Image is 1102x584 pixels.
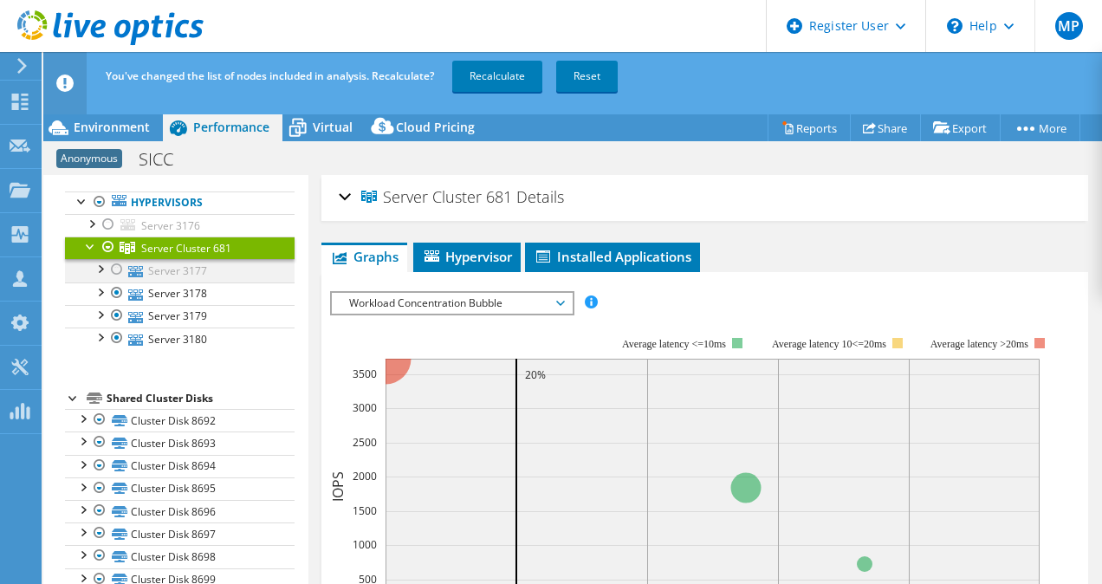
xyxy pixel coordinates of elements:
span: Installed Applications [534,248,691,265]
a: Recalculate [452,61,542,92]
a: Cluster Disk 8698 [65,545,295,568]
text: Average latency >20ms [930,338,1027,350]
a: Hypervisors [65,191,295,214]
h1: SICC [131,150,200,169]
span: Graphs [330,248,399,265]
text: 1500 [353,503,377,518]
a: Server 3180 [65,328,295,350]
a: More [1000,114,1080,141]
span: Hypervisor [422,248,512,265]
text: 1000 [353,537,377,552]
span: MP [1055,12,1083,40]
a: Cluster Disk 8695 [65,477,295,500]
div: Shared Cluster Disks [107,388,295,409]
a: Cluster Disk 8696 [65,500,295,522]
a: Cluster Disk 8697 [65,522,295,545]
text: IOPS [328,470,347,501]
a: Cluster Disk 8694 [65,455,295,477]
a: Reports [768,114,851,141]
text: 2000 [353,469,377,483]
span: You've changed the list of nodes included in analysis. Recalculate? [106,68,434,83]
span: Anonymous [56,149,122,168]
a: Server 3177 [65,259,295,282]
a: Server 3176 [65,214,295,237]
a: Share [850,114,921,141]
a: Reset [556,61,618,92]
span: Workload Concentration Bubble [340,293,563,314]
span: Virtual [313,119,353,135]
span: Server Cluster 681 [361,189,512,206]
a: Server 3179 [65,305,295,328]
svg: \n [947,18,963,34]
a: Server 3178 [65,282,295,305]
text: 3500 [353,367,377,381]
span: Cloud Pricing [396,119,475,135]
a: Export [920,114,1001,141]
text: 2500 [353,435,377,450]
text: 3000 [353,400,377,415]
a: Server Cluster 681 [65,237,295,259]
span: Environment [74,119,150,135]
tspan: Average latency <=10ms [622,338,726,350]
tspan: Average latency 10<=20ms [772,338,886,350]
span: Performance [193,119,269,135]
a: Cluster Disk 8693 [65,432,295,454]
a: Cluster Disk 8692 [65,409,295,432]
text: 20% [525,367,546,382]
span: Details [516,186,564,207]
span: Server 3176 [141,218,200,233]
span: Server Cluster 681 [141,241,231,256]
